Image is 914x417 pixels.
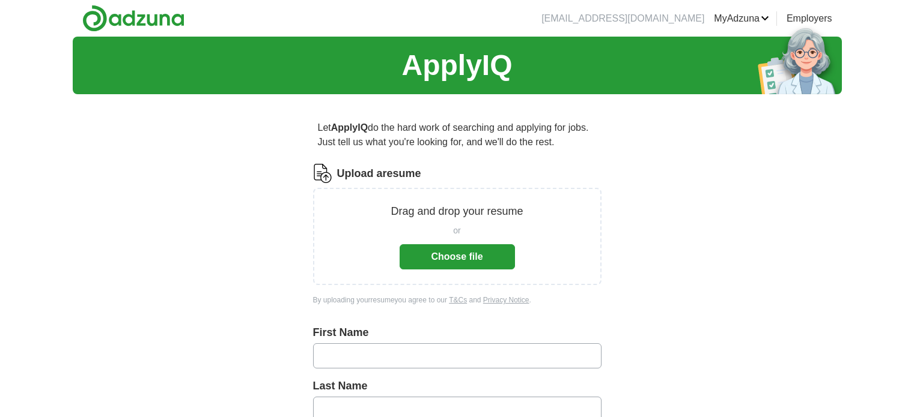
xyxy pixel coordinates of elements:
strong: ApplyIQ [331,122,368,133]
label: Upload a resume [337,166,421,182]
a: Employers [787,11,832,26]
label: Last Name [313,378,602,394]
p: Drag and drop your resume [391,203,523,220]
button: Choose file [400,244,515,269]
p: Let do the hard work of searching and applying for jobs. Just tell us what you're looking for, an... [313,116,602,154]
h1: ApplyIQ [401,44,512,87]
span: or [453,224,460,237]
a: MyAdzuna [714,11,769,26]
a: T&Cs [449,296,467,304]
li: [EMAIL_ADDRESS][DOMAIN_NAME] [541,11,704,26]
a: Privacy Notice [483,296,529,304]
label: First Name [313,325,602,341]
div: By uploading your resume you agree to our and . [313,295,602,305]
img: Adzuna logo [82,5,184,32]
img: CV Icon [313,164,332,183]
